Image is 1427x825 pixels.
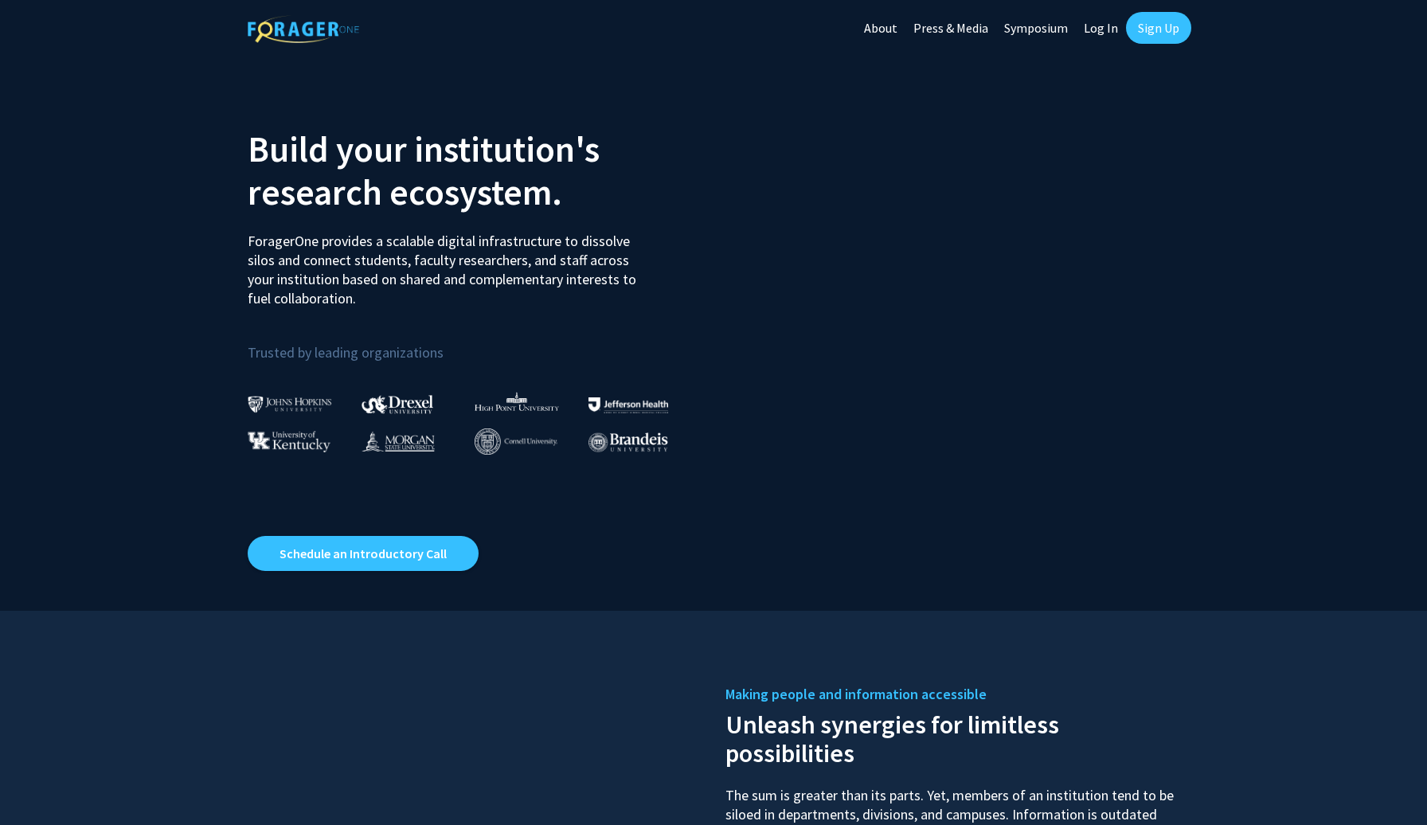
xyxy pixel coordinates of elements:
[588,397,668,412] img: Thomas Jefferson University
[1126,12,1191,44] a: Sign Up
[362,431,435,452] img: Morgan State University
[248,220,647,308] p: ForagerOne provides a scalable digital infrastructure to dissolve silos and connect students, fac...
[248,15,359,43] img: ForagerOne Logo
[725,682,1179,706] h5: Making people and information accessible
[475,392,559,411] img: High Point University
[475,428,557,455] img: Cornell University
[725,706,1179,768] h2: Unleash synergies for limitless possibilities
[248,127,702,213] h2: Build your institution's research ecosystem.
[248,396,332,412] img: Johns Hopkins University
[248,321,702,365] p: Trusted by leading organizations
[248,431,330,452] img: University of Kentucky
[248,536,479,571] a: Opens in a new tab
[362,395,433,413] img: Drexel University
[588,432,668,452] img: Brandeis University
